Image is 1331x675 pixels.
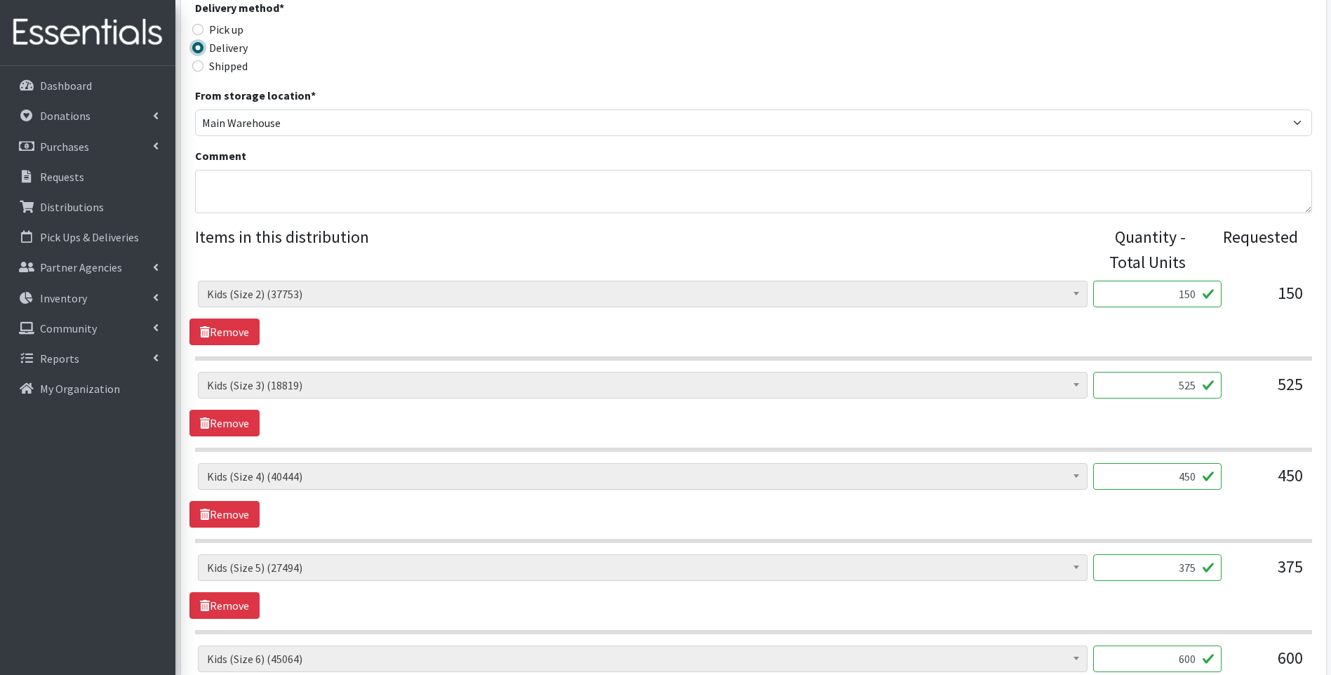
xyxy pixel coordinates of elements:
a: Purchases [6,133,170,161]
p: Dashboard [40,79,92,93]
abbr: required [311,88,316,102]
abbr: required [279,1,284,15]
span: Kids (Size 3) (18819) [198,372,1088,399]
span: Kids (Size 4) (40444) [198,463,1088,490]
span: Kids (Size 2) (37753) [207,284,1078,304]
a: Distributions [6,193,170,221]
p: Inventory [40,291,87,305]
a: Reports [6,345,170,373]
span: Kids (Size 4) (40444) [207,467,1078,486]
a: Inventory [6,284,170,312]
p: Partner Agencies [40,260,122,274]
div: 375 [1233,554,1303,592]
span: Kids (Size 3) (18819) [207,375,1078,395]
a: Remove [189,592,260,619]
a: Donations [6,102,170,130]
label: From storage location [195,87,316,104]
a: Partner Agencies [6,253,170,281]
label: Delivery [209,39,248,56]
a: Community [6,314,170,342]
span: Kids (Size 5) (27494) [198,554,1088,581]
div: Quantity - Total Units [1088,225,1186,275]
input: Quantity [1093,646,1222,672]
legend: Items in this distribution [195,225,1089,269]
p: Donations [40,109,91,123]
span: Kids (Size 2) (37753) [198,281,1088,307]
p: Purchases [40,140,89,154]
label: Pick up [209,21,243,38]
a: Remove [189,410,260,436]
p: My Organization [40,382,120,396]
div: 150 [1233,281,1303,319]
label: Comment [195,147,246,164]
p: Distributions [40,200,104,214]
div: 450 [1233,463,1303,501]
img: HumanEssentials [6,9,170,56]
p: Community [40,321,97,335]
div: Requested [1200,225,1297,275]
a: Requests [6,163,170,191]
a: Pick Ups & Deliveries [6,223,170,251]
label: Shipped [209,58,248,74]
p: Requests [40,170,84,184]
a: Remove [189,319,260,345]
input: Quantity [1093,372,1222,399]
input: Quantity [1093,463,1222,490]
a: Remove [189,501,260,528]
p: Pick Ups & Deliveries [40,230,139,244]
a: Dashboard [6,72,170,100]
input: Quantity [1093,281,1222,307]
span: Kids (Size 5) (27494) [207,558,1078,577]
p: Reports [40,352,79,366]
span: Kids (Size 6) (45064) [207,649,1078,669]
span: Kids (Size 6) (45064) [198,646,1088,672]
div: 525 [1233,372,1303,410]
input: Quantity [1093,554,1222,581]
a: My Organization [6,375,170,403]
